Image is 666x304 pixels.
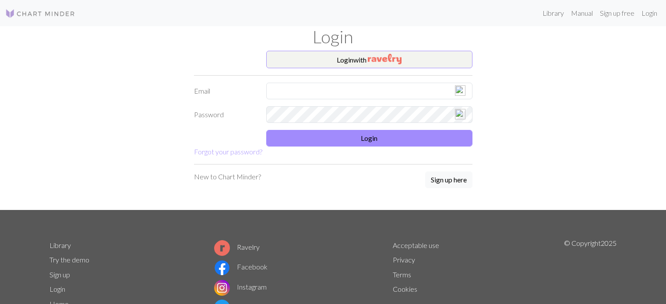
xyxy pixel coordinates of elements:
a: Ravelry [214,243,260,251]
a: Facebook [214,262,268,271]
a: Manual [567,4,596,22]
img: npw-badge-icon-locked.svg [455,109,465,119]
a: Login [638,4,661,22]
button: Sign up here [425,171,472,188]
a: Instagram [214,283,267,291]
a: Cookies [393,285,417,293]
img: Instagram logo [214,280,230,296]
a: Acceptable use [393,241,439,249]
a: Terms [393,270,411,279]
a: Privacy [393,255,415,264]
label: Password [189,106,261,123]
a: Login [49,285,65,293]
img: Logo [5,8,75,19]
img: Ravelry [368,54,402,64]
img: npw-badge-icon-locked.svg [455,85,465,96]
a: Try the demo [49,255,89,264]
a: Library [49,241,71,249]
a: Sign up here [425,171,472,189]
img: Ravelry logo [214,240,230,256]
a: Sign up [49,270,70,279]
a: Library [539,4,567,22]
button: Login [266,130,472,147]
p: New to Chart Minder? [194,171,261,182]
button: Loginwith [266,51,472,68]
img: Facebook logo [214,260,230,276]
label: Email [189,83,261,99]
h1: Login [44,26,622,47]
a: Forgot your password? [194,147,262,156]
a: Sign up free [596,4,638,22]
